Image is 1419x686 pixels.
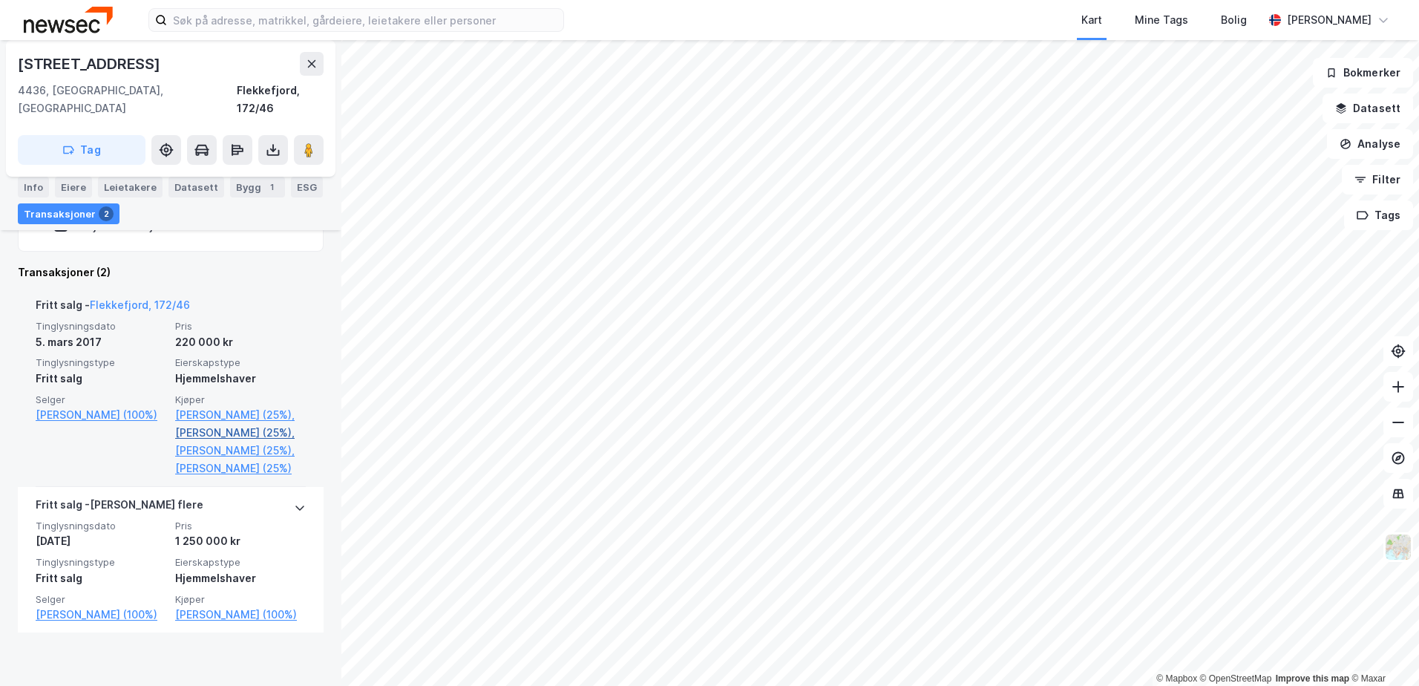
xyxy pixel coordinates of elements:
[1081,11,1102,29] div: Kart
[175,333,306,351] div: 220 000 kr
[55,177,92,197] div: Eiere
[90,298,190,311] a: Flekkefjord, 172/46
[175,406,306,424] a: [PERSON_NAME] (25%),
[175,320,306,333] span: Pris
[1287,11,1372,29] div: [PERSON_NAME]
[18,135,145,165] button: Tag
[36,356,166,369] span: Tinglysningstype
[36,393,166,406] span: Selger
[36,606,166,624] a: [PERSON_NAME] (100%)
[175,460,306,477] a: [PERSON_NAME] (25%)
[175,569,306,587] div: Hjemmelshaver
[1313,58,1413,88] button: Bokmerker
[264,180,279,195] div: 1
[1327,129,1413,159] button: Analyse
[36,406,166,424] a: [PERSON_NAME] (100%)
[175,442,306,460] a: [PERSON_NAME] (25%),
[1345,615,1419,686] div: Kontrollprogram for chat
[1342,165,1413,195] button: Filter
[230,177,285,197] div: Bygg
[175,393,306,406] span: Kjøper
[1221,11,1247,29] div: Bolig
[36,569,166,587] div: Fritt salg
[175,520,306,532] span: Pris
[175,556,306,569] span: Eierskapstype
[1135,11,1188,29] div: Mine Tags
[36,556,166,569] span: Tinglysningstype
[1276,673,1349,684] a: Improve this map
[175,370,306,388] div: Hjemmelshaver
[175,606,306,624] a: [PERSON_NAME] (100%)
[36,320,166,333] span: Tinglysningsdato
[1344,200,1413,230] button: Tags
[98,177,163,197] div: Leietakere
[175,593,306,606] span: Kjøper
[18,264,324,281] div: Transaksjoner (2)
[18,177,49,197] div: Info
[1156,673,1197,684] a: Mapbox
[36,532,166,550] div: [DATE]
[1200,673,1272,684] a: OpenStreetMap
[168,177,224,197] div: Datasett
[167,9,563,31] input: Søk på adresse, matrikkel, gårdeiere, leietakere eller personer
[1384,533,1412,561] img: Z
[24,7,113,33] img: newsec-logo.f6e21ccffca1b3a03d2d.png
[291,177,323,197] div: ESG
[36,496,203,520] div: Fritt salg - [PERSON_NAME] flere
[1345,615,1419,686] iframe: Chat Widget
[18,52,163,76] div: [STREET_ADDRESS]
[99,206,114,221] div: 2
[1323,94,1413,123] button: Datasett
[237,82,324,117] div: Flekkefjord, 172/46
[18,82,237,117] div: 4436, [GEOGRAPHIC_DATA], [GEOGRAPHIC_DATA]
[36,520,166,532] span: Tinglysningsdato
[175,532,306,550] div: 1 250 000 kr
[36,333,166,351] div: 5. mars 2017
[36,593,166,606] span: Selger
[175,356,306,369] span: Eierskapstype
[18,203,119,224] div: Transaksjoner
[36,370,166,388] div: Fritt salg
[36,296,190,320] div: Fritt salg -
[175,424,306,442] a: [PERSON_NAME] (25%),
